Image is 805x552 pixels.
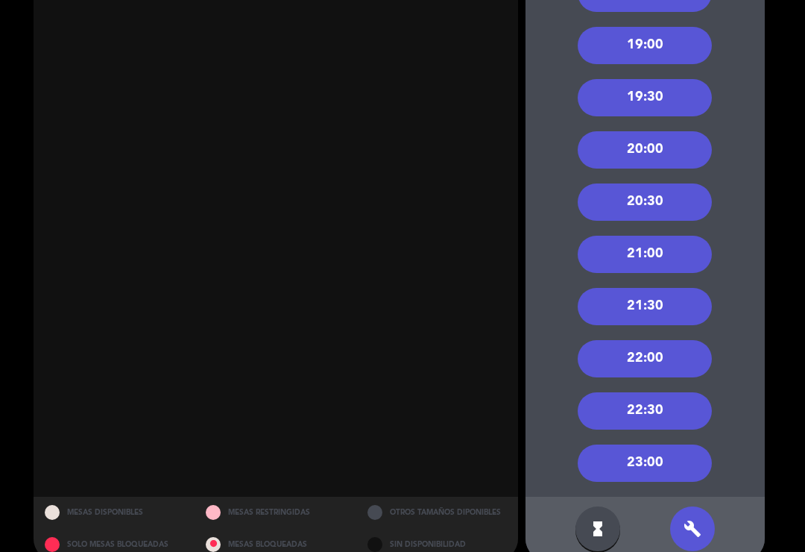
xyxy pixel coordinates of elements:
div: MESAS RESTRINGIDAS [195,497,356,529]
div: 23:00 [578,445,712,482]
div: 20:00 [578,131,712,169]
div: 19:30 [578,79,712,116]
div: 22:30 [578,392,712,430]
div: 20:30 [578,184,712,221]
i: build [684,520,701,538]
div: MESAS DISPONIBLES [34,497,195,529]
div: 21:00 [578,236,712,273]
div: 21:30 [578,288,712,325]
i: hourglass_full [589,520,607,538]
div: 22:00 [578,340,712,377]
div: OTROS TAMAÑOS DIPONIBLES [356,497,518,529]
div: 19:00 [578,27,712,64]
